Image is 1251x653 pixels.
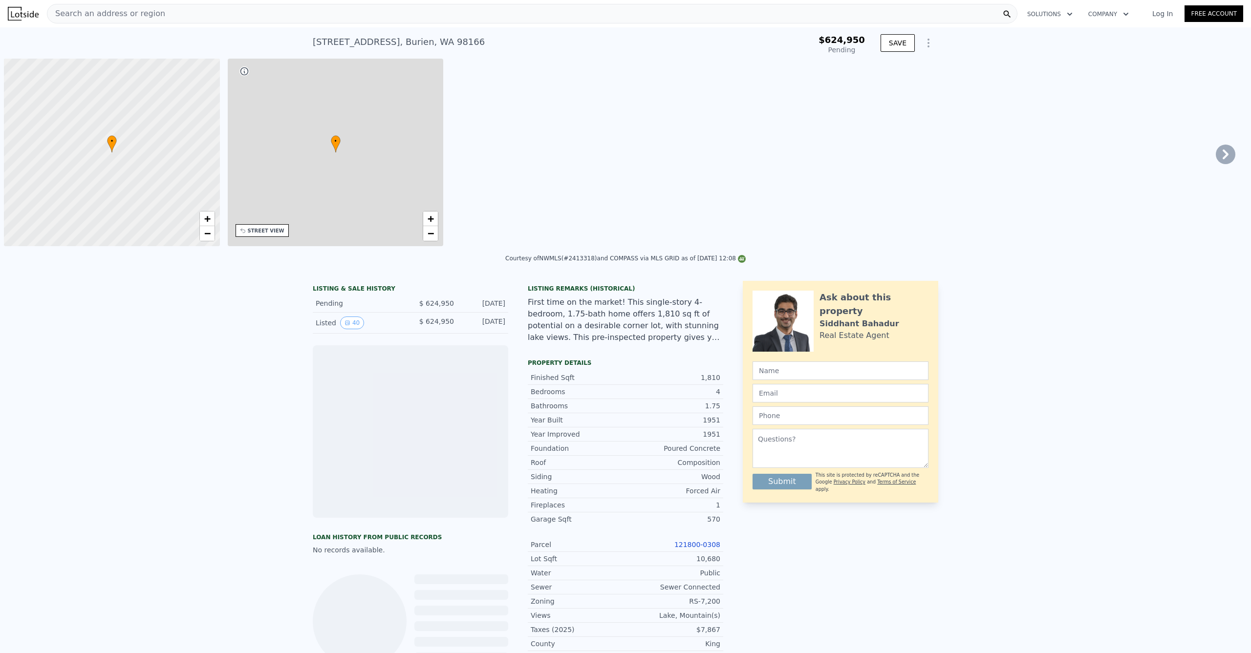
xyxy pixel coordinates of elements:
div: • [331,135,341,152]
button: View historical data [340,316,364,329]
div: [DATE] [462,298,505,308]
span: $ 624,950 [419,317,454,325]
div: Poured Concrete [625,443,720,453]
span: + [204,212,210,225]
div: Parcel [531,540,625,549]
div: 1 [625,500,720,510]
div: Finished Sqft [531,373,625,382]
div: Listing Remarks (Historical) [528,285,723,293]
div: Real Estate Agent [820,330,889,341]
div: First time on the market! This single-story 4-bedroom, 1.75-bath home offers 1,810 sq ft of poten... [528,296,723,343]
button: Company [1080,5,1137,23]
a: Free Account [1185,5,1243,22]
button: Submit [753,474,812,489]
div: Sewer Connected [625,582,720,592]
div: Views [531,611,625,620]
div: Bedrooms [531,387,625,397]
div: $7,867 [625,625,720,634]
div: Pending [316,298,403,308]
div: 4 [625,387,720,397]
div: Pending [819,45,865,55]
div: Property details [528,359,723,367]
div: Lot Sqft [531,554,625,564]
div: 1951 [625,429,720,439]
div: Fireplaces [531,500,625,510]
span: $ 624,950 [419,299,454,307]
span: • [331,137,341,146]
div: Foundation [531,443,625,453]
div: 1,810 [625,373,720,382]
input: Name [753,361,928,380]
div: 1.75 [625,401,720,411]
a: Log In [1141,9,1185,19]
div: Bathrooms [531,401,625,411]
span: − [428,227,434,239]
div: Ask about this property [820,291,928,318]
a: Privacy Policy [834,479,865,484]
div: No records available. [313,545,508,555]
a: Terms of Service [877,479,916,484]
div: Loan history from public records [313,533,508,541]
div: Siding [531,472,625,482]
div: [STREET_ADDRESS] , Burien , WA 98166 [313,35,485,49]
div: Water [531,568,625,578]
img: NWMLS Logo [738,255,746,263]
span: • [107,137,117,146]
div: LISTING & SALE HISTORY [313,285,508,295]
div: This site is protected by reCAPTCHA and the Google and apply. [816,472,928,493]
div: King [625,639,720,649]
span: − [204,227,210,239]
img: Lotside [8,7,39,21]
a: Zoom out [423,226,438,241]
a: 121800-0308 [674,541,720,548]
button: Solutions [1019,5,1080,23]
div: RS-7,200 [625,596,720,606]
input: Email [753,384,928,402]
div: Taxes (2025) [531,625,625,634]
div: Zoning [531,596,625,606]
div: County [531,639,625,649]
div: [DATE] [462,316,505,329]
span: $624,950 [819,35,865,45]
button: SAVE [881,34,915,52]
div: Forced Air [625,486,720,496]
button: Show Options [919,33,938,53]
span: Search an address or region [47,8,165,20]
div: Composition [625,458,720,467]
a: Zoom in [200,211,215,226]
div: 10,680 [625,554,720,564]
div: • [107,135,117,152]
input: Phone [753,406,928,425]
div: 570 [625,514,720,524]
div: Heating [531,486,625,496]
a: Zoom out [200,226,215,241]
div: STREET VIEW [248,227,284,234]
div: Sewer [531,582,625,592]
div: Courtesy of NWMLS (#2413318) and COMPASS via MLS GRID as of [DATE] 12:08 [505,255,746,262]
div: 1951 [625,415,720,425]
div: Garage Sqft [531,514,625,524]
div: Year Built [531,415,625,425]
a: Zoom in [423,211,438,226]
div: Lake, Mountain(s) [625,611,720,620]
div: Roof [531,458,625,467]
span: + [428,212,434,225]
div: Public [625,568,720,578]
div: Listed [316,316,403,329]
div: Siddhant Bahadur [820,318,899,330]
div: Year Improved [531,429,625,439]
div: Wood [625,472,720,482]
